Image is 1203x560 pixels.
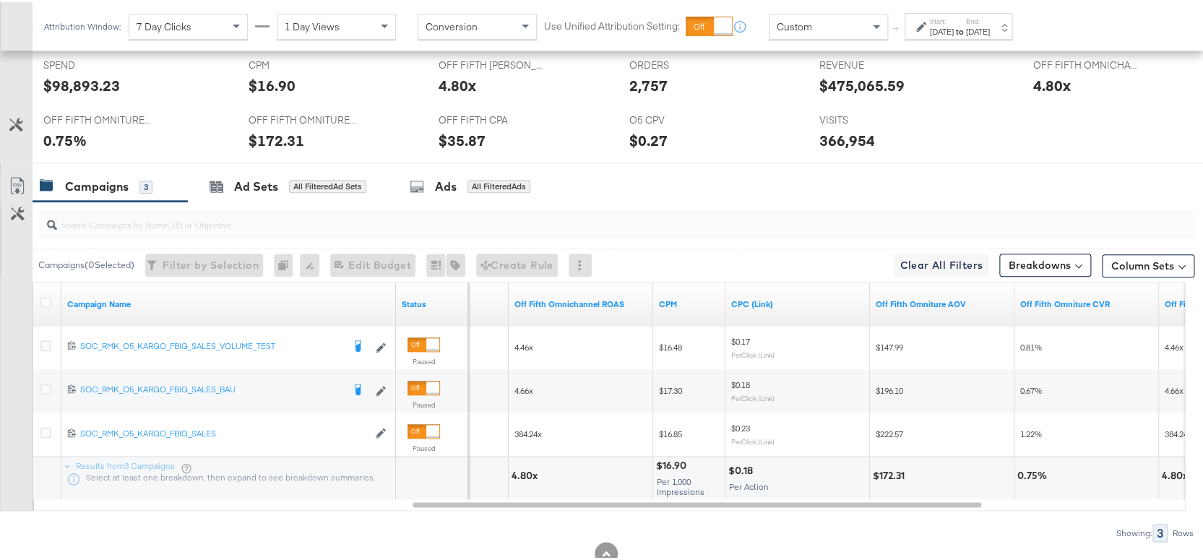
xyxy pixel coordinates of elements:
button: Breakdowns [999,251,1091,275]
div: 0.75% [43,128,87,149]
span: CPM [249,56,357,70]
span: Per 1,000 Impressions [657,474,704,495]
div: 4.80x [512,467,542,481]
a: The average cost you've paid to have 1,000 impressions of your ad. [659,296,720,308]
span: $16.48 [659,340,682,350]
span: $147.99 [876,340,903,350]
span: 384.24x [1165,426,1192,437]
sub: Per Click (Link) [731,392,775,400]
div: $16.90 [656,457,691,470]
span: Clear All Filters [900,254,983,272]
div: $0.18 [728,462,757,475]
div: $0.27 [629,128,668,149]
span: Conversion [426,18,478,31]
span: ↑ [889,25,903,30]
span: OFF FIFTH OMNITURE CVR [43,111,152,125]
span: REVENUE [819,56,928,70]
span: OFF FIFTH CPA [439,111,547,125]
strong: to [954,24,966,35]
div: $172.31 [873,467,909,481]
a: 9/20 Update [876,296,1009,308]
span: OFF FIFTH OMNITURE AOV [249,111,357,125]
span: 4.66x [514,383,533,394]
span: 4.46x [514,340,533,350]
span: $0.23 [731,421,750,431]
div: Rows [1172,526,1194,536]
div: Attribution Window: [43,20,121,30]
div: SOC_RMK_O5_KARGO_FBIG_SALES_VOLUME_TEST [80,338,342,350]
span: 0.81% [1020,340,1042,350]
div: SOC_RMK_O5_KARGO_FBIG_SALES_BAU [80,382,342,393]
button: Column Sets [1102,252,1194,275]
sub: Per Click (Link) [731,348,775,357]
div: 4.80x [1033,73,1071,94]
span: 1.22% [1020,426,1042,437]
a: The average cost for each link click you've received from your ad. [731,296,864,308]
a: Adobe orders / visits [1020,296,1153,308]
div: [DATE] [930,24,954,35]
div: $35.87 [439,128,486,149]
div: 4.80x [439,73,476,94]
label: Paused [408,398,440,408]
div: 3 [1152,522,1168,540]
label: Start: [930,14,954,24]
span: 7 Day Clicks [137,18,191,31]
div: 0.75% [1017,467,1051,481]
span: $196.10 [876,383,903,394]
div: Campaigns [65,176,129,193]
span: OFF FIFTH [PERSON_NAME] [439,56,547,70]
span: $0.17 [731,334,750,345]
a: SOC_RMK_O5_KARGO_FBIG_SALES_VOLUME_TEST [80,338,342,353]
input: Search Campaigns by Name, ID or Objective [57,202,1090,231]
label: Use Unified Attribution Setting: [544,17,680,31]
div: All Filtered Ads [467,178,530,191]
a: Your campaign name. [67,296,390,308]
span: OFF FIFTH OMNICHANNEL ROAS [1033,56,1142,70]
span: $222.57 [876,426,903,437]
div: Campaigns ( 0 Selected) [38,257,134,270]
span: $0.18 [731,377,750,388]
span: O5 CPV [629,111,738,125]
span: $17.30 [659,383,682,394]
div: $16.90 [249,73,296,94]
span: 4.66x [1165,383,1183,394]
div: 3 [139,178,152,191]
div: 366,954 [819,128,875,149]
span: 1 Day Views [285,18,340,31]
div: SOC_RMK_O5_KARGO_FBIG_SALES [80,426,368,437]
div: All Filtered Ad Sets [289,178,366,191]
div: [DATE] [966,24,990,35]
span: ORDERS [629,56,738,70]
div: $475,065.59 [819,73,905,94]
span: Custom [777,18,812,31]
span: VISITS [819,111,928,125]
button: Clear All Filters [894,251,988,275]
a: 9/20 Update [514,296,647,308]
div: 4.80x [1162,467,1192,481]
label: Paused [408,441,440,451]
span: SPEND [43,56,152,70]
label: End: [966,14,990,24]
span: $16.85 [659,426,682,437]
div: $98,893.23 [43,73,120,94]
div: Ads [435,176,457,193]
div: 2,757 [629,73,668,94]
div: $172.31 [249,128,304,149]
div: 0 [274,251,300,275]
span: Per Action [729,479,769,490]
a: SOC_RMK_O5_KARGO_FBIG_SALES_BAU [80,382,342,396]
label: Paused [408,355,440,364]
a: SOC_RMK_O5_KARGO_FBIG_SALES [80,426,368,438]
sub: Per Click (Link) [731,435,775,444]
span: 384.24x [514,426,542,437]
span: 4.46x [1165,340,1183,350]
div: Showing: [1116,526,1152,536]
a: Shows the current state of your Ad Campaign. [402,296,462,308]
span: 0.67% [1020,383,1042,394]
div: Ad Sets [234,176,278,193]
